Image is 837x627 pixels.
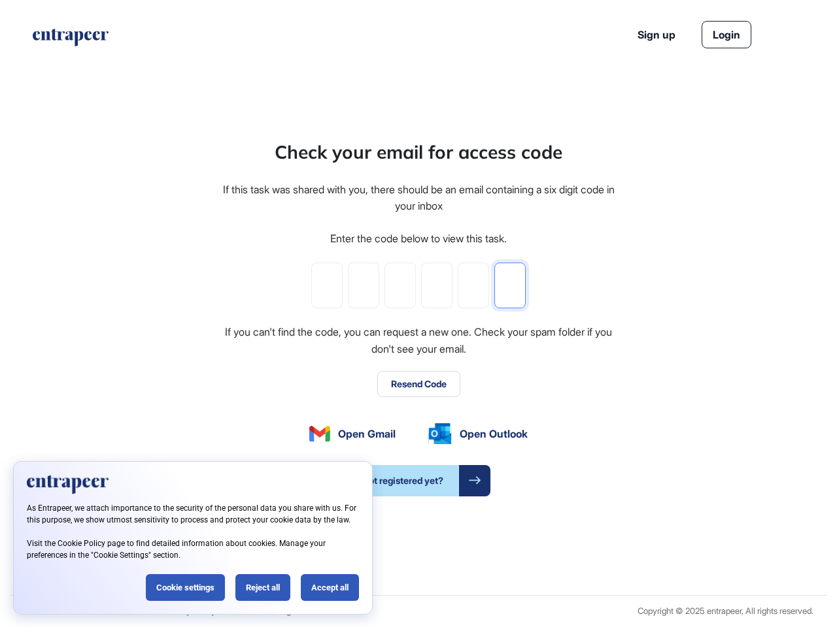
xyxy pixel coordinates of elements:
a: Sign up [638,27,675,42]
a: entrapeer-logo [31,29,110,51]
a: Open Outlook [428,423,528,444]
a: Login [702,21,751,48]
div: If you can't find the code, you can request a new one. Check your spam folder if you don't see yo... [221,324,616,357]
span: Not registered yet? [347,465,459,496]
div: Check your email for access code [275,138,562,166]
div: If this task was shared with you, there should be an email containing a six digit code in your inbox [221,182,616,215]
div: Enter the code below to view this task. [330,231,507,248]
span: Open Outlook [460,426,528,442]
a: Open Gmail [309,426,396,442]
a: Not registered yet? [347,465,490,496]
button: Resend Code [377,371,460,397]
div: Copyright © 2025 entrapeer, All rights reserved. [638,606,813,616]
span: Open Gmail [338,426,396,442]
